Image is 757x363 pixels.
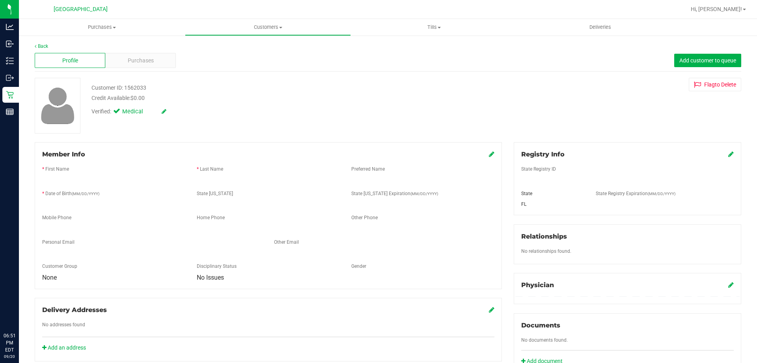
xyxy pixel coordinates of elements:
span: Medical [122,107,154,116]
span: Registry Info [521,150,565,158]
label: Other Email [274,239,299,246]
label: Mobile Phone [42,214,71,221]
inline-svg: Outbound [6,74,14,82]
span: Add customer to queue [679,57,736,64]
span: Purchases [128,56,154,65]
a: Customers [185,19,351,36]
span: Tills [351,24,516,31]
div: FL [515,201,590,208]
label: Personal Email [42,239,75,246]
span: Deliveries [579,24,622,31]
span: No documents found. [521,337,568,343]
span: Member Info [42,150,85,158]
p: 09/20 [4,354,15,359]
span: (MM/DD/YYYY) [72,192,99,196]
a: Purchases [19,19,185,36]
span: None [42,274,57,281]
label: State Registry Expiration [596,190,675,197]
div: State [515,190,590,197]
a: Back [35,43,48,49]
inline-svg: Analytics [6,23,14,31]
a: Add an address [42,344,86,351]
a: Deliveries [517,19,683,36]
label: Disciplinary Status [197,263,237,270]
inline-svg: Inbound [6,40,14,48]
label: State [US_STATE] [197,190,233,197]
label: Last Name [200,166,223,173]
span: Purchases [19,24,185,31]
span: [GEOGRAPHIC_DATA] [54,6,108,13]
span: Customers [185,24,351,31]
label: No addresses found [42,321,85,328]
span: Hi, [PERSON_NAME]! [691,6,742,12]
p: 06:51 PM EDT [4,332,15,354]
button: Flagto Delete [689,78,741,91]
label: Other Phone [351,214,378,221]
span: (MM/DD/YYYY) [648,192,675,196]
span: Documents [521,322,560,329]
span: Delivery Addresses [42,306,107,314]
div: Verified: [91,107,166,116]
inline-svg: Retail [6,91,14,99]
label: Gender [351,263,366,270]
label: Customer Group [42,263,77,270]
button: Add customer to queue [674,54,741,67]
span: Relationships [521,233,567,240]
span: Profile [62,56,78,65]
div: Credit Available: [91,94,439,102]
label: No relationships found. [521,248,571,255]
inline-svg: Reports [6,108,14,116]
span: Physician [521,281,554,289]
label: Date of Birth [45,190,99,197]
div: Customer ID: 1562033 [91,84,146,92]
label: Preferred Name [351,166,385,173]
label: First Name [45,166,69,173]
label: State [US_STATE] Expiration [351,190,438,197]
span: $0.00 [131,95,145,101]
label: Home Phone [197,214,225,221]
iframe: Resource center [8,300,32,324]
label: State Registry ID [521,166,556,173]
img: user-icon.png [37,85,78,126]
span: (MM/DD/YYYY) [410,192,438,196]
span: No Issues [197,274,224,281]
inline-svg: Inventory [6,57,14,65]
a: Tills [351,19,517,36]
